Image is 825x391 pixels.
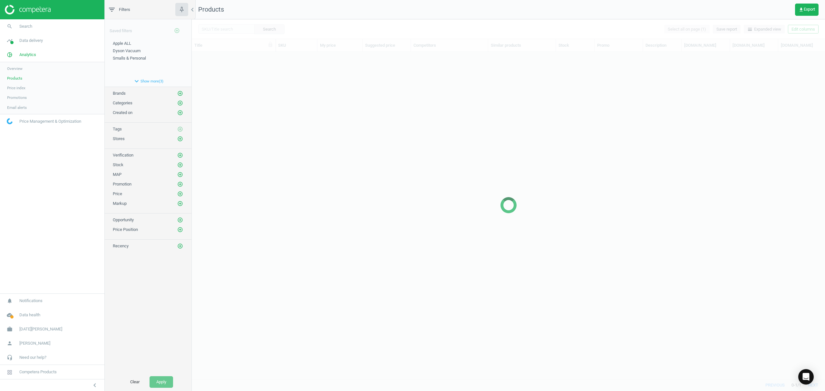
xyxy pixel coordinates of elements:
[198,5,224,13] span: Products
[113,243,129,248] span: Recency
[177,172,183,177] i: add_circle_outline
[177,201,183,206] i: add_circle_outline
[177,152,183,158] button: add_circle_outline
[105,76,191,87] button: expand_moreShow more(3)
[113,41,131,46] span: Apple ALL
[177,126,183,132] i: add_circle_outline
[150,376,173,388] button: Apply
[113,217,134,222] span: Opportunity
[177,181,183,187] button: add_circle_outline
[177,90,183,97] button: add_circle_outline
[105,19,191,37] div: Saved filters
[7,66,23,71] span: Overview
[7,118,13,124] img: wGWNvw8QSZomAAAAABJRU5ErkJggg==
[7,105,27,110] span: Email alerts
[19,298,43,304] span: Notifications
[19,312,40,318] span: Data health
[177,243,183,249] button: add_circle_outline
[799,7,804,12] i: get_app
[177,171,183,178] button: add_circle_outline
[798,369,814,385] div: Open Intercom Messenger
[19,38,43,43] span: Data delivery
[177,200,183,207] button: add_circle_outline
[7,95,27,100] span: Promotions
[4,309,16,321] i: cloud_done
[177,162,183,168] button: add_circle_outline
[4,34,16,47] i: timeline
[113,191,122,196] span: Price
[19,326,62,332] span: [DATE][PERSON_NAME]
[113,100,132,105] span: Categories
[7,85,25,91] span: Price index
[119,7,130,13] span: Filters
[177,227,183,233] i: add_circle_outline
[4,295,16,307] i: notifications
[4,337,16,349] i: person
[113,91,126,96] span: Brands
[19,119,81,124] span: Price Management & Optimization
[19,52,36,58] span: Analytics
[19,355,46,360] span: Need our help?
[113,48,141,53] span: Dyson Vacuum
[4,49,16,61] i: pie_chart_outlined
[113,153,133,157] span: Verification
[113,201,127,206] span: Markup
[189,6,196,14] i: chevron_left
[87,381,103,389] button: chevron_left
[177,100,183,106] button: add_circle_outline
[795,4,819,16] button: get_appExport
[113,110,132,115] span: Created on
[113,182,131,186] span: Promotion
[177,136,183,142] button: add_circle_outline
[7,76,22,81] span: Products
[19,24,32,29] span: Search
[170,24,183,37] button: add_circle_outline
[113,172,121,177] span: MAP
[19,369,57,375] span: Competera Products
[177,191,183,197] button: add_circle_outline
[174,28,180,33] i: add_circle_outline
[113,136,125,141] span: Stores
[177,226,183,233] button: add_circle_outline
[19,340,50,346] span: [PERSON_NAME]
[133,77,141,85] i: expand_more
[799,7,815,12] span: Export
[113,162,123,167] span: Stock
[4,351,16,364] i: headset_mic
[123,376,146,388] button: Clear
[177,217,183,223] button: add_circle_outline
[113,227,138,232] span: Price Position
[91,381,99,389] i: chevron_left
[177,110,183,116] button: add_circle_outline
[177,91,183,96] i: add_circle_outline
[108,6,116,14] i: filter_list
[4,20,16,33] i: search
[5,5,51,14] img: ajHJNr6hYgQAAAAASUVORK5CYII=
[113,127,122,131] span: Tags
[113,56,146,61] span: Smalls & Personal
[4,323,16,335] i: work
